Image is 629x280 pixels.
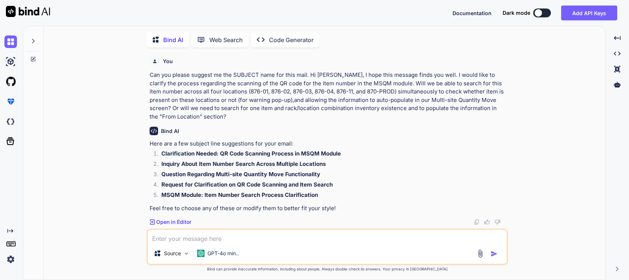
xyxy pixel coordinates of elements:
span: Documentation [452,10,492,16]
img: Pick Models [183,250,189,257]
button: Documentation [452,9,492,17]
img: settings [4,253,17,266]
span: Dark mode [503,9,530,17]
p: GPT-4o min.. [207,250,239,257]
img: ai-studio [4,55,17,68]
img: premium [4,95,17,108]
p: Code Generator [269,35,314,44]
strong: Question Regarding Multi-site Quantity Move Functionality [161,171,320,178]
p: Can you please suggest me the SUBJECT name for this mail. Hi [PERSON_NAME], I hope this message f... [150,71,506,121]
p: Bind AI [163,35,183,44]
img: Bind AI [6,6,50,17]
p: Source [164,250,181,257]
strong: Inquiry About Item Number Search Across Multiple Locations [161,160,326,167]
p: Here are a few subject line suggestions for your email: [150,140,506,148]
h6: You [163,58,173,65]
img: attachment [476,249,485,258]
button: Add API Keys [561,6,617,20]
h6: Bind AI [161,127,179,135]
strong: Clarification Needed: QR Code Scanning Process in MSQM Module [161,150,341,157]
img: darkCloudIdeIcon [4,115,17,128]
img: copy [474,219,480,225]
p: Web Search [209,35,243,44]
img: chat [4,35,17,48]
p: Open in Editor [156,218,191,226]
img: GPT-4o mini [197,250,205,257]
p: Bind can provide inaccurate information, including about people. Always double-check its answers.... [147,266,508,272]
strong: Request for Clarification on QR Code Scanning and Item Search [161,181,333,188]
img: githubLight [4,75,17,88]
img: like [484,219,490,225]
img: icon [490,250,498,257]
strong: MSQM Module: Item Number Search Process Clarification [161,191,318,198]
p: Feel free to choose any of these or modify them to better fit your style! [150,204,506,213]
img: dislike [495,219,500,225]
